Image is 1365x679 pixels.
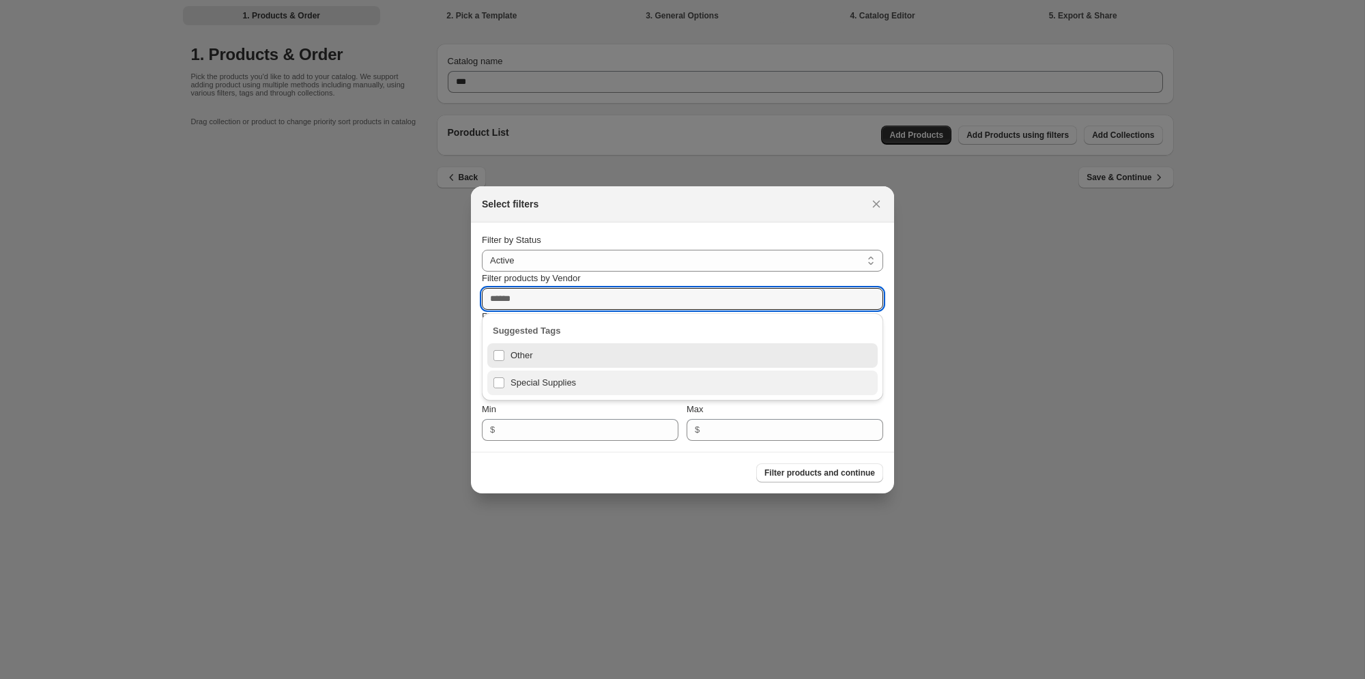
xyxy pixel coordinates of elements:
li: Other [482,343,883,368]
h2: Select filters [482,197,538,211]
span: $ [695,424,700,435]
span: $ [490,424,495,435]
li: Special Supplies [482,368,883,395]
span: Filter by Status [482,235,541,245]
button: Filter products and continue [756,463,883,482]
span: Min [482,404,496,414]
span: Suggested Tags [493,326,560,336]
span: Filter products by Vendor [482,273,581,283]
span: Filter products and continue [764,467,875,478]
span: Max [687,404,704,414]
